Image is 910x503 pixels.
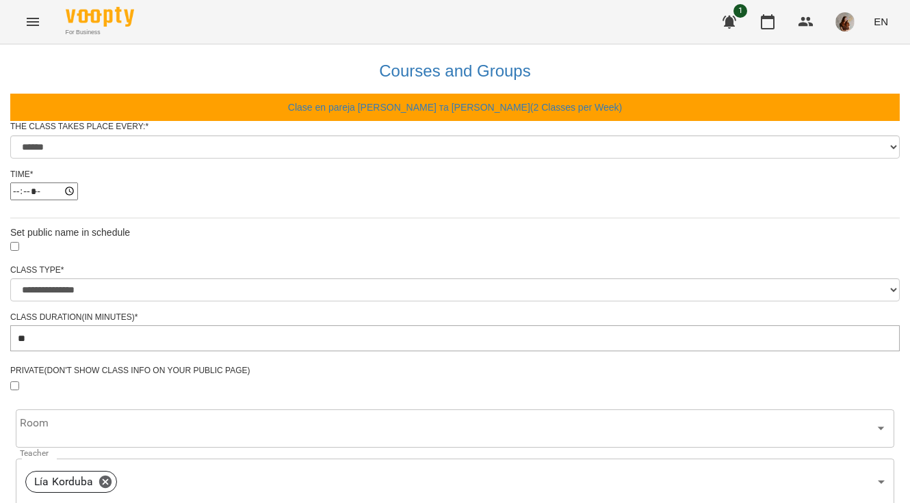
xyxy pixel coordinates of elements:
[25,471,117,493] div: Lía Korduba
[10,121,900,133] div: The class takes place every:
[16,5,49,38] button: Menu
[66,28,134,37] span: For Business
[10,226,900,239] div: Set public name in schedule
[66,7,134,27] img: Voopty Logo
[34,474,94,490] p: Lía Korduba
[16,409,894,448] div: ​
[10,169,900,180] div: Time
[288,102,622,113] a: Clase en pareja [PERSON_NAME] та [PERSON_NAME] ( 2 Classes per Week )
[10,264,900,276] div: Class Type
[868,9,894,34] button: EN
[17,62,893,80] h3: Courses and Groups
[874,14,888,29] span: EN
[10,312,900,323] div: Class Duration(in minutes)
[835,12,855,31] img: 3ce433daf340da6b7c5881d4c37f3cdb.png
[733,4,747,18] span: 1
[10,365,900,377] div: Private(Don't show class info on your public page)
